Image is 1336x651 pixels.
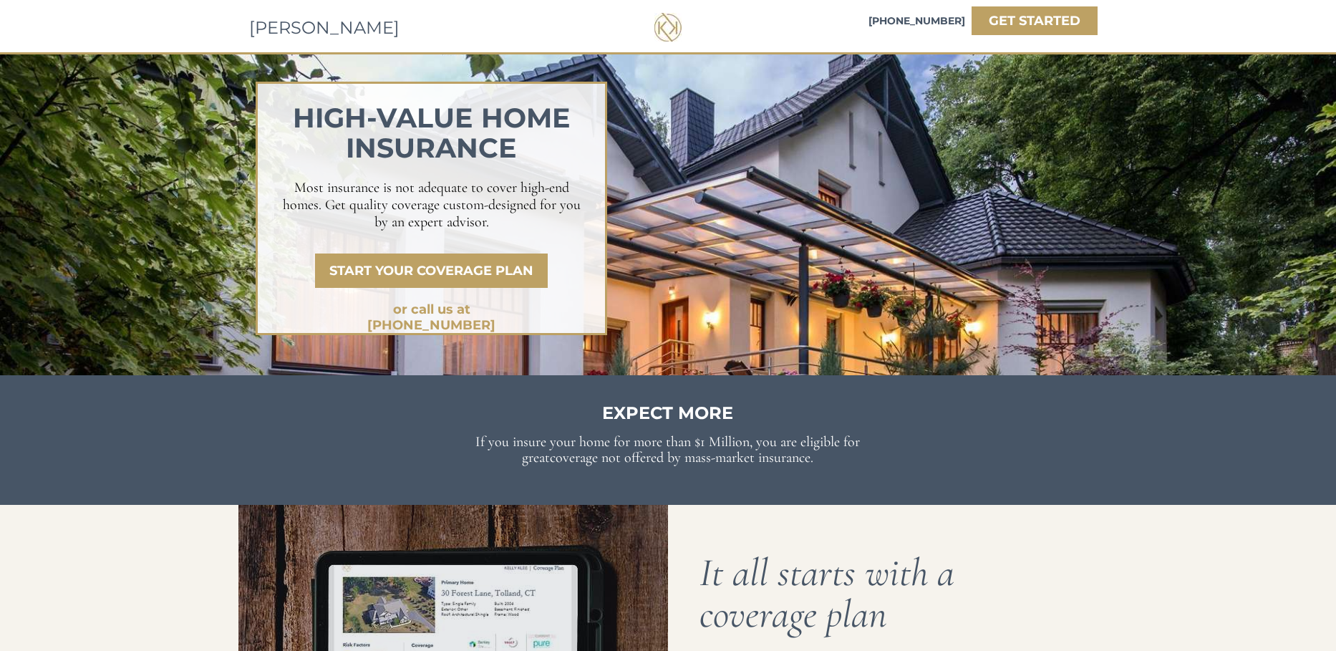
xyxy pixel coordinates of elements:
strong: START YOUR COVERAGE PLAN [329,263,533,279]
span: EXPECT MORE [602,402,733,423]
span: coverage not offered by mass-market insurance. [550,449,813,466]
span: [PERSON_NAME] [249,17,400,38]
span: HIGH-VALUE home insurance [293,101,571,165]
strong: GET STARTED [989,13,1080,29]
span: It all starts with a coverage plan [700,549,954,638]
span: Most insurance is not adequate to cover high-end homes. Get quality coverage custom-designed for ... [283,179,581,231]
span: [PHONE_NUMBER] [868,14,965,27]
span: If you insure your home for more than $1 Million, you are eligible for great [475,433,860,466]
strong: or call us at [PHONE_NUMBER] [367,302,495,333]
a: or call us at [PHONE_NUMBER] [339,297,524,322]
a: GET STARTED [972,6,1098,35]
a: START YOUR COVERAGE PLAN [315,254,548,288]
